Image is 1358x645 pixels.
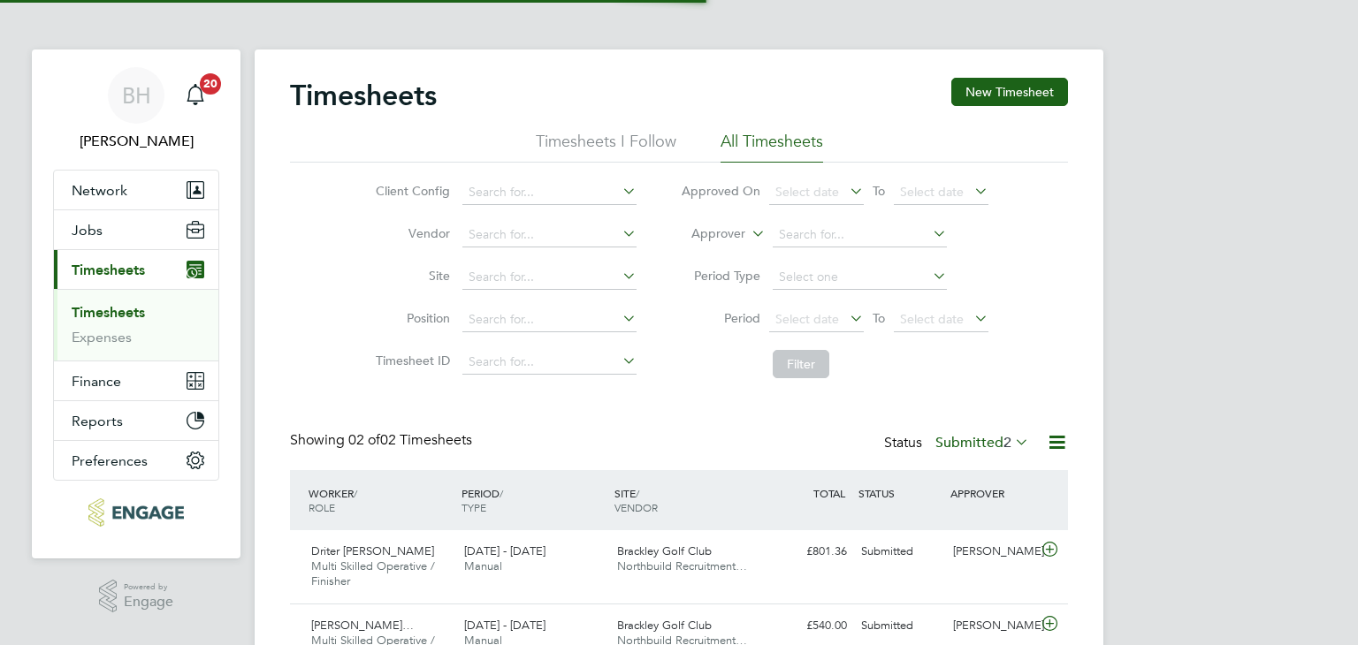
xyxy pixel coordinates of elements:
[773,350,829,378] button: Filter
[462,350,637,375] input: Search for...
[457,477,610,523] div: PERIOD
[721,131,823,163] li: All Timesheets
[99,580,174,613] a: Powered byEngage
[32,49,240,558] nav: Main navigation
[464,543,545,558] span: [DATE] - [DATE]
[462,265,637,290] input: Search for...
[72,304,145,321] a: Timesheets
[464,558,502,573] span: Manual
[854,537,946,566] div: Submitted
[867,179,890,202] span: To
[311,558,435,588] span: Multi Skilled Operative / Finisher
[53,498,219,527] a: Go to home page
[773,265,947,290] input: Select one
[178,67,213,124] a: 20
[124,595,173,610] span: Engage
[370,225,450,241] label: Vendor
[536,131,676,163] li: Timesheets I Follow
[666,225,745,243] label: Approver
[122,84,151,107] span: BH
[200,73,221,95] span: 20
[610,477,763,523] div: SITE
[900,311,964,327] span: Select date
[72,329,132,345] a: Expenses
[462,500,486,514] span: TYPE
[813,486,845,500] span: TOTAL
[53,67,219,152] a: BH[PERSON_NAME]
[304,477,457,523] div: WORKER
[464,618,545,633] span: [DATE] - [DATE]
[617,618,712,633] span: Brackley Golf Club
[762,611,854,641] div: £540.00
[884,431,1033,456] div: Status
[348,431,472,449] span: 02 Timesheets
[854,611,946,641] div: Submitted
[72,222,103,239] span: Jobs
[290,78,437,113] h2: Timesheets
[370,353,450,368] label: Timesheet ID
[681,310,760,326] label: Period
[775,311,839,327] span: Select date
[762,537,854,566] div: £801.36
[617,543,712,558] span: Brackley Golf Club
[72,373,121,390] span: Finance
[72,452,148,469] span: Preferences
[775,184,839,200] span: Select date
[124,580,173,595] span: Powered by
[636,486,639,500] span: /
[867,307,890,330] span: To
[54,401,218,440] button: Reports
[946,477,1038,509] div: APPROVER
[681,183,760,199] label: Approved On
[614,500,658,514] span: VENDOR
[946,611,1038,641] div: [PERSON_NAME]
[462,180,637,205] input: Search for...
[617,558,747,573] span: Northbuild Recruitment…
[88,498,183,527] img: northbuildrecruit-logo-retina.png
[311,543,434,558] span: Driter [PERSON_NAME]
[72,182,127,199] span: Network
[946,537,1038,566] div: [PERSON_NAME]
[309,500,335,514] span: ROLE
[951,78,1068,106] button: New Timesheet
[54,441,218,480] button: Preferences
[773,223,947,247] input: Search for...
[54,361,218,400] button: Finance
[311,618,414,633] span: [PERSON_NAME]…
[72,262,145,278] span: Timesheets
[54,250,218,289] button: Timesheets
[72,413,123,429] span: Reports
[854,477,946,509] div: STATUS
[54,210,218,249] button: Jobs
[500,486,503,500] span: /
[354,486,357,500] span: /
[462,223,637,247] input: Search for...
[54,289,218,360] div: Timesheets
[681,268,760,284] label: Period Type
[370,183,450,199] label: Client Config
[935,434,1029,451] label: Submitted
[53,131,219,152] span: Becky Howley
[348,431,380,449] span: 02 of
[1003,434,1011,451] span: 2
[370,310,450,326] label: Position
[370,268,450,284] label: Site
[462,307,637,332] input: Search for...
[290,431,476,450] div: Showing
[54,171,218,209] button: Network
[900,184,964,200] span: Select date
